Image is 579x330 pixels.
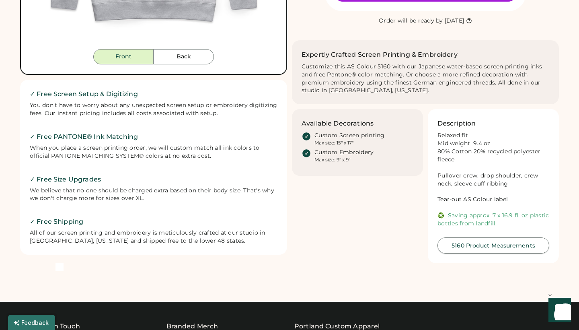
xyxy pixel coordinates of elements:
[30,229,277,245] div: All of our screen printing and embroidery is meticulously crafted at our studio in [GEOGRAPHIC_DA...
[93,49,154,64] button: Front
[30,175,277,184] h2: ✓ Free Size Upgrades
[379,17,443,25] div: Order will be ready by
[302,119,374,128] h3: Available Decorations
[30,217,277,227] h2: ✓ Free Shipping
[30,101,277,118] div: You don't have to worry about any unexpected screen setup or embroidery digitizing fees. Our inst...
[30,144,277,160] div: When you place a screen printing order, we will custom match all ink colors to official PANTONE M...
[437,212,551,227] font: ♻️ Saving approx. 7 x 16.9 fl. oz plastic bottles from landfill.
[30,89,277,99] h2: ✓ Free Screen Setup & Digitizing
[437,132,549,228] div: Relaxed fit Mid weight, 9.4 oz 80% Cotton 20% recycled polyester fleece Pullover crew, drop shoul...
[314,148,374,157] div: Custom Embroidery
[314,157,350,163] div: Max size: 9" x 9"
[30,187,277,203] div: We believe that no one should be charged extra based on their body size. That's why we don't char...
[314,132,385,140] div: Custom Screen printing
[445,17,464,25] div: [DATE]
[541,294,575,328] iframe: Front Chat
[302,63,549,95] div: Customize this AS Colour 5160 with our Japanese water-based screen printing inks and free Pantone...
[437,237,549,254] button: 5160 Product Measurements
[314,140,353,146] div: Max size: 15" x 17"
[302,50,458,60] h2: Expertly Crafted Screen Printing & Embroidery
[30,132,277,142] h2: ✓ Free PANTONE® Ink Matching
[437,119,476,128] h3: Description
[154,49,214,64] button: Back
